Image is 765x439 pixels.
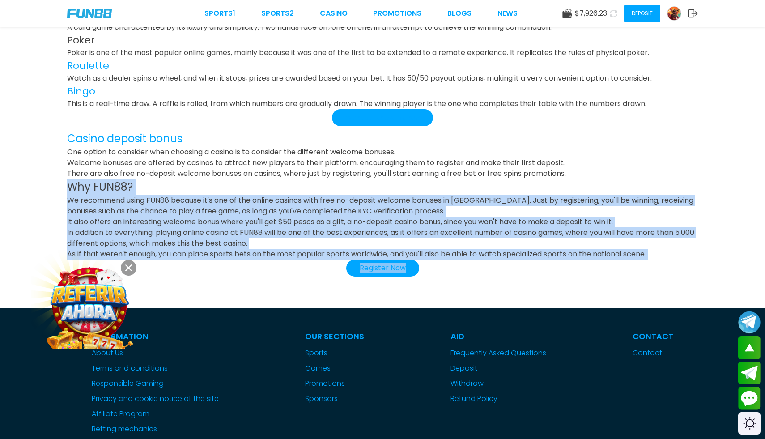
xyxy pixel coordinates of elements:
[67,168,566,179] font: There are also free no-deposit welcome bonuses on casinos, where just by registering, you'll star...
[579,8,607,18] font: 7,926.23
[632,9,653,17] font: Deposit
[305,348,327,358] font: Sports
[233,8,235,18] font: 1
[305,378,345,388] font: Promotions
[360,263,406,273] font: Register Now
[305,348,364,358] a: Sports
[49,264,130,345] img: Image Link
[450,363,477,373] font: Deposit
[92,378,164,388] font: Responsible Gaming
[67,227,694,248] font: In addition to everything, playing online casino at FUN88 will be one of the best experiences, as...
[92,393,219,404] a: Privacy and cookie notice of the site
[373,8,421,18] font: Promotions
[67,249,646,259] font: As if that weren't enough, you can place sports bets on the most popular sports worldwide, and yo...
[332,109,433,126] button: Want to know more?
[633,348,662,358] font: Contact
[450,348,546,358] a: Frequently Asked Questions
[67,195,693,216] font: We recommend using FUN88 because it's one of the online casinos with free no-deposit welcome bonu...
[305,378,364,389] a: Promotions
[738,387,761,410] button: Contact customer service
[320,8,348,18] font: CASINO
[289,8,294,18] font: 2
[450,393,546,404] a: Refund Policy
[575,8,579,18] font: $
[204,8,235,19] a: Sports1
[67,158,565,168] font: Welcome bonuses are offered by casinos to attract new players to their platform, encouraging them...
[373,8,421,19] a: Promotions
[67,33,95,47] font: Poker
[67,98,646,109] font: This is a real-time draw. A raffle is rolled, from which numbers are gradually drawn. The winning...
[667,7,681,20] img: Avatar
[450,378,546,389] a: Withdraw
[667,6,688,21] a: Avatar
[67,179,133,194] font: Why FUN88?
[450,393,497,404] font: Refund Policy
[447,8,472,19] a: BLOGS
[67,217,613,227] font: It also offers an interesting welcome bonus where you'll get $50 pesos as a gift, a no-deposit ca...
[320,8,348,19] a: CASINO
[92,424,219,435] a: Betting mechanics
[633,331,673,342] font: Contact
[67,22,552,32] font: A card game characterized by its luxury and simplicity. Two hands face off, one on one, in an att...
[92,348,219,358] a: About Us
[92,424,157,434] font: Betting mechanics
[204,8,233,18] font: Sports
[447,8,472,18] font: BLOGS
[346,263,419,273] a: Register Now
[67,59,109,72] a: Roulette
[497,8,518,18] font: NEWS
[738,362,761,385] button: Join telegram
[633,348,673,358] a: Contact
[67,147,395,157] font: One option to consider when choosing a casino is to consider the different welcome bonuses.
[332,112,433,123] a: Want to know more?
[67,73,652,83] font: Watch as a dealer spins a wheel, and when it stops, prizes are awarded based on your bet. It has ...
[261,8,289,18] font: Sports
[305,363,331,374] button: Games
[92,409,219,419] a: Affiliate Program
[624,5,660,22] button: Deposit
[345,112,420,123] font: Want to know more?
[92,348,123,358] font: About Us
[450,378,484,388] font: Withdraw
[346,260,419,277] button: Register Now
[92,409,149,419] font: Affiliate Program
[67,131,183,146] a: Casino deposit bonus
[67,9,112,18] img: Company Logo
[738,311,761,334] button: Join telegram channel
[67,84,95,98] a: Bingo
[738,336,761,359] button: scroll up
[305,331,364,342] font: Our Sections
[738,412,761,435] div: Switch theme
[92,363,219,374] a: Terms and conditions
[305,393,338,404] font: Sponsors
[450,363,546,374] a: Deposit
[261,8,294,19] a: Sports2
[305,393,364,404] a: Sponsors
[450,331,464,342] font: Aid
[497,8,518,19] a: NEWS
[305,363,331,373] font: Games
[92,378,219,389] a: Responsible Gaming
[92,363,168,373] font: Terms and conditions
[67,47,649,58] font: Poker is one of the most popular online games, mainly because it was one of the first to be exten...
